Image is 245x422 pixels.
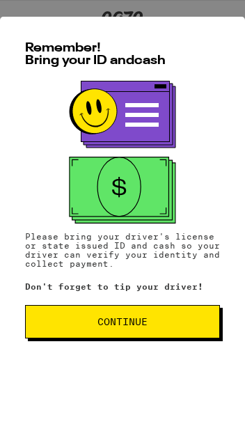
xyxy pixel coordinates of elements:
[97,317,148,327] span: Continue
[25,42,166,67] span: Remember! Bring your ID and cash
[25,282,220,291] p: Don't forget to tip your driver!
[25,232,220,268] p: Please bring your driver's license or state issued ID and cash so your driver can verify your ide...
[25,305,220,338] button: Continue
[10,10,115,24] span: Hi. Need any help?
